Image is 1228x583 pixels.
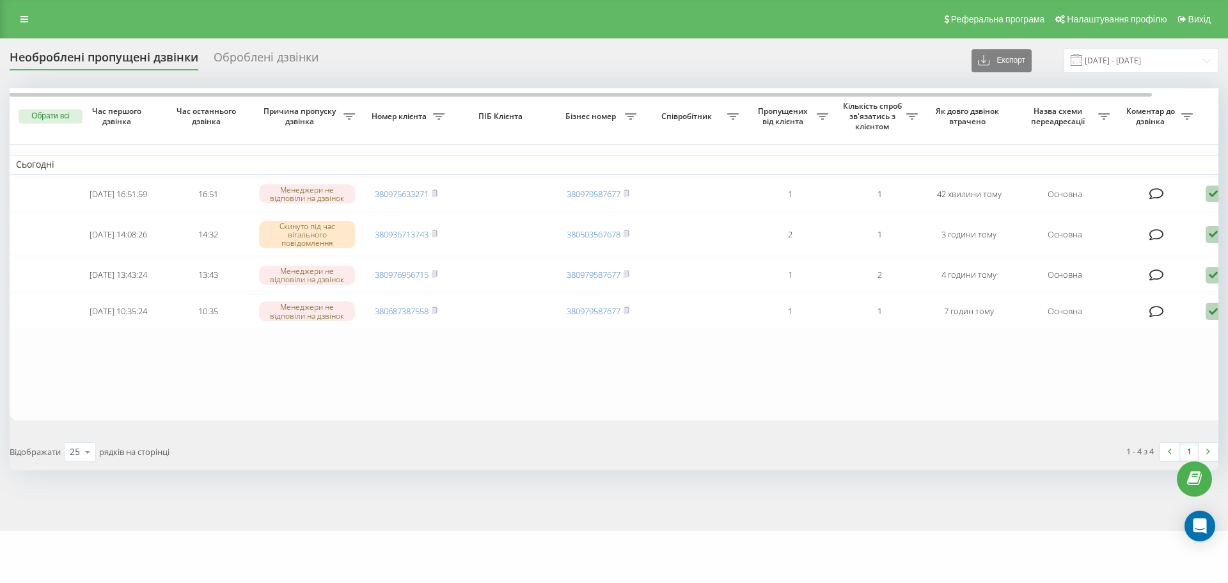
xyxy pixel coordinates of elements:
[163,294,253,328] td: 10:35
[74,294,163,328] td: [DATE] 10:35:24
[924,177,1014,211] td: 42 хвилини тому
[259,301,355,321] div: Менеджери не відповіли на дзвінок
[1126,445,1154,458] div: 1 - 4 з 4
[560,111,625,122] span: Бізнес номер
[259,184,355,204] div: Менеджери не відповіли на дзвінок
[835,213,924,255] td: 1
[567,188,620,200] a: 380979587677
[567,269,620,280] a: 380979587677
[934,106,1004,126] span: Як довго дзвінок втрачено
[841,101,906,131] span: Кількість спроб зв'язатись з клієнтом
[375,228,429,240] a: 380936713743
[745,258,835,292] td: 1
[74,258,163,292] td: [DATE] 13:43:24
[649,111,727,122] span: Співробітник
[745,294,835,328] td: 1
[99,446,169,458] span: рядків на сторінці
[752,106,817,126] span: Пропущених від клієнта
[835,294,924,328] td: 1
[924,294,1014,328] td: 7 годин тому
[74,177,163,211] td: [DATE] 16:51:59
[1185,511,1215,541] div: Open Intercom Messenger
[1014,294,1116,328] td: Основна
[259,221,355,249] div: Скинуто під час вітального повідомлення
[1122,106,1181,126] span: Коментар до дзвінка
[259,266,355,285] div: Менеджери не відповіли на дзвінок
[70,445,80,458] div: 25
[259,106,343,126] span: Причина пропуску дзвінка
[10,51,198,70] div: Необроблені пропущені дзвінки
[1179,443,1199,461] a: 1
[368,111,433,122] span: Номер клієнта
[567,305,620,317] a: 380979587677
[19,109,83,124] button: Обрати всі
[163,213,253,255] td: 14:32
[924,213,1014,255] td: 3 години тому
[375,305,429,317] a: 380687387558
[1014,258,1116,292] td: Основна
[567,228,620,240] a: 380503567678
[835,177,924,211] td: 1
[10,446,61,458] span: Відображати
[1020,106,1098,126] span: Назва схеми переадресації
[951,14,1045,24] span: Реферальна програма
[745,177,835,211] td: 1
[375,188,429,200] a: 380975633271
[163,177,253,211] td: 16:51
[972,49,1032,72] button: Експорт
[1014,213,1116,255] td: Основна
[163,258,253,292] td: 13:43
[924,258,1014,292] td: 4 години тому
[84,106,153,126] span: Час першого дзвінка
[74,213,163,255] td: [DATE] 14:08:26
[375,269,429,280] a: 380976956715
[214,51,319,70] div: Оброблені дзвінки
[1014,177,1116,211] td: Основна
[462,111,542,122] span: ПІБ Клієнта
[745,213,835,255] td: 2
[1188,14,1211,24] span: Вихід
[173,106,242,126] span: Час останнього дзвінка
[1067,14,1167,24] span: Налаштування профілю
[835,258,924,292] td: 2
